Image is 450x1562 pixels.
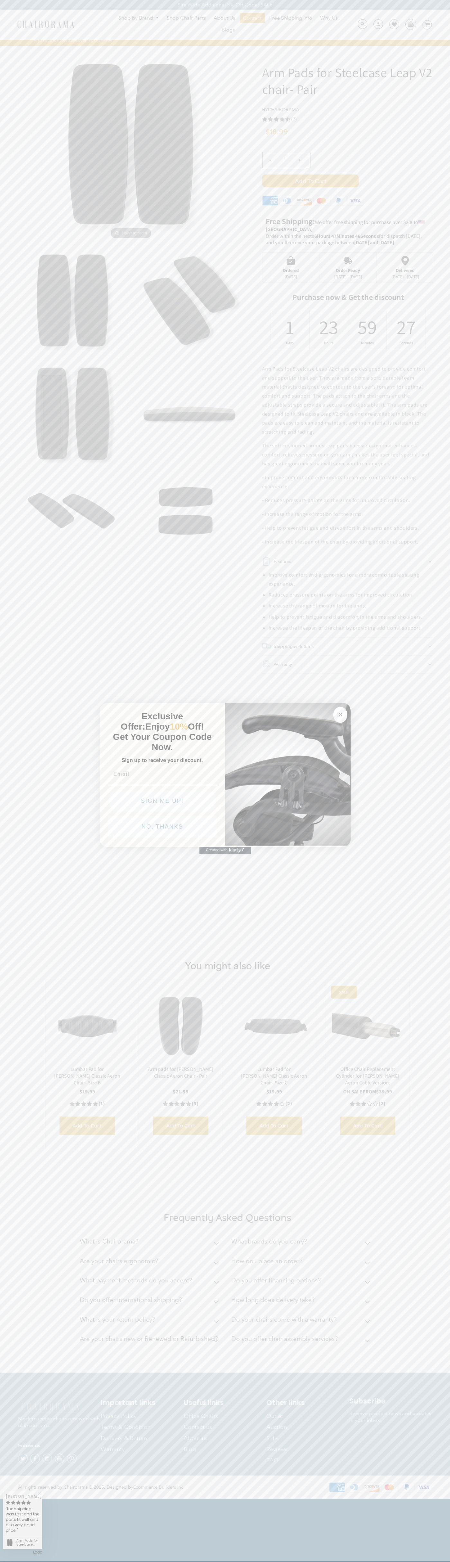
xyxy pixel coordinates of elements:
a: Created with Klaviyo - opens in a new tab [199,846,251,854]
span: 10% [170,722,188,732]
input: Email [108,768,217,781]
span: Enjoy Off! [145,722,204,732]
span: Exclusive Offer: [121,711,183,732]
button: NO, THANKS [108,816,217,837]
button: SIGN ME UP! [109,790,216,812]
span: Sign up to receive your discount. [122,758,203,763]
button: Close dialog [333,707,347,723]
img: 92d77583-a095-41f6-84e7-858462e0427a.jpeg [225,702,351,846]
span: Get Your Coupon Code Now. [113,732,212,752]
